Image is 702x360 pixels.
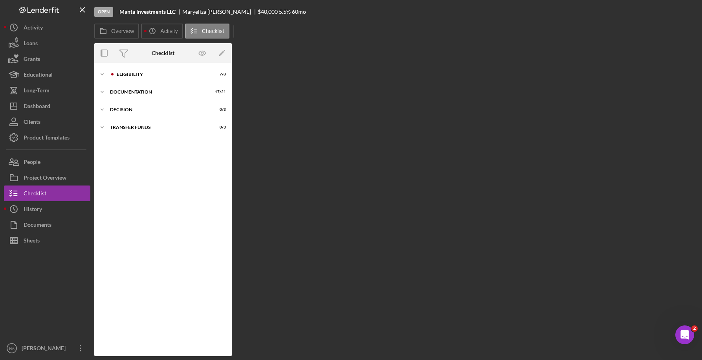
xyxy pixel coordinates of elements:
button: People [4,154,90,170]
button: Educational [4,67,90,83]
div: Dashboard [24,98,50,116]
button: NA[PERSON_NAME] [4,340,90,356]
button: Clients [4,114,90,130]
div: Maryeliza [PERSON_NAME] [182,9,258,15]
button: Activity [4,20,90,35]
div: Clients [24,114,40,132]
button: Documents [4,217,90,233]
div: History [24,201,42,219]
div: 0 / 3 [212,125,226,130]
button: Loans [4,35,90,51]
div: 5.5 % [279,9,291,15]
button: Project Overview [4,170,90,186]
span: $40,000 [258,8,278,15]
div: Open [94,7,113,17]
label: Activity [160,28,178,34]
button: Grants [4,51,90,67]
div: Eligibility [117,72,206,77]
div: Educational [24,67,53,84]
div: Grants [24,51,40,69]
button: Long-Term [4,83,90,98]
button: Sheets [4,233,90,248]
div: Transfer Funds [110,125,206,130]
b: Manta Investments LLC [119,9,176,15]
iframe: Intercom live chat [675,325,694,344]
div: People [24,154,40,172]
label: Checklist [202,28,224,34]
button: Overview [94,24,139,39]
div: Checklist [152,50,174,56]
button: Checklist [4,186,90,201]
div: [PERSON_NAME] [20,340,71,358]
div: Sheets [24,233,40,250]
div: Long-Term [24,83,49,100]
div: 17 / 21 [212,90,226,94]
div: 0 / 3 [212,107,226,112]
button: Activity [141,24,183,39]
span: 2 [691,325,698,332]
div: Documentation [110,90,206,94]
div: Checklist [24,186,46,203]
div: Product Templates [24,130,70,147]
button: History [4,201,90,217]
div: Decision [110,107,206,112]
button: Product Templates [4,130,90,145]
div: Activity [24,20,43,37]
button: Checklist [185,24,229,39]
label: Overview [111,28,134,34]
div: Project Overview [24,170,66,187]
div: 7 / 8 [212,72,226,77]
button: Dashboard [4,98,90,114]
div: Documents [24,217,51,235]
div: Loans [24,35,38,53]
div: 60 mo [292,9,306,15]
text: NA [9,346,15,351]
